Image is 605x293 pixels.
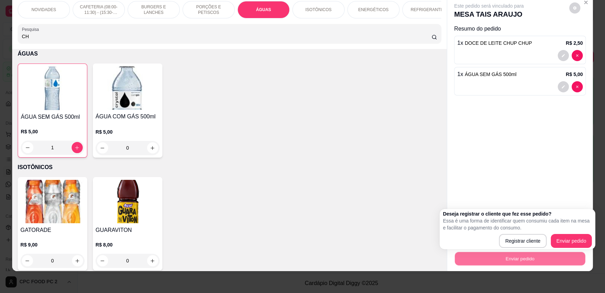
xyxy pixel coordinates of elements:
button: increase-product-quantity [147,255,158,266]
img: product-image [96,180,160,223]
h4: GUARAVITON [96,226,160,234]
button: Enviar pedido [551,234,592,248]
p: ÁGUAS [18,50,441,58]
button: decrease-product-quantity [569,2,580,14]
p: BURGERS E LANCHES [134,4,174,15]
button: decrease-product-quantity [572,81,583,92]
button: Enviar pedido [455,252,585,265]
img: product-image [96,66,160,110]
h4: ÁGUA SEM GÁS 500ml [21,113,84,121]
label: Pesquisa [22,26,41,32]
p: ISOTÔNICOS [18,163,441,171]
p: 1 x [457,39,532,47]
p: REFRIGERANTES [411,7,446,12]
p: R$ 5,00 [96,128,160,135]
p: Resumo do pedido [454,25,586,33]
button: decrease-product-quantity [558,50,569,61]
p: ÁGUAS [256,7,271,12]
button: decrease-product-quantity [558,81,569,92]
span: ÁGUA SEM GÁS 500ml [465,72,517,77]
p: 1 x [457,70,516,78]
p: Este pedido será vinculado para [454,2,524,9]
button: increase-product-quantity [147,142,158,153]
p: ISOTÔNICOS [305,7,331,12]
p: Essa é uma forma de identificar quem consumiu cada item na mesa e facilitar o pagamento do consumo. [443,217,592,231]
p: NOVIDADES [31,7,56,12]
button: Registrar cliente [499,234,547,248]
p: R$ 5,00 [21,128,84,135]
p: MESA TAIS ARAUJO [454,9,524,19]
button: decrease-product-quantity [97,255,108,266]
button: decrease-product-quantity [22,142,33,153]
h4: ÁGUA COM GÁS 500ml [96,112,160,121]
input: Pesquisa [22,33,432,40]
h4: GATORADE [21,226,84,234]
button: increase-product-quantity [72,142,83,153]
button: decrease-product-quantity [22,255,33,266]
button: increase-product-quantity [72,255,83,266]
p: R$ 9,00 [21,241,84,248]
p: CAFETERIA (08:00-11:30) - (15:30-18:00) [79,4,119,15]
p: R$ 8,00 [96,241,160,248]
p: PORÇÕES E PETISCOS [188,4,229,15]
h2: Deseja registrar o cliente que fez esse pedido? [443,210,592,217]
span: DOCE DE LEITE CHUP CHUP [465,40,532,46]
button: decrease-product-quantity [97,142,108,153]
img: product-image [21,180,84,223]
p: R$ 2,50 [566,40,583,47]
p: R$ 5,00 [566,71,583,78]
p: ENERGÉTICOS [358,7,388,12]
img: product-image [21,67,84,110]
button: decrease-product-quantity [572,50,583,61]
